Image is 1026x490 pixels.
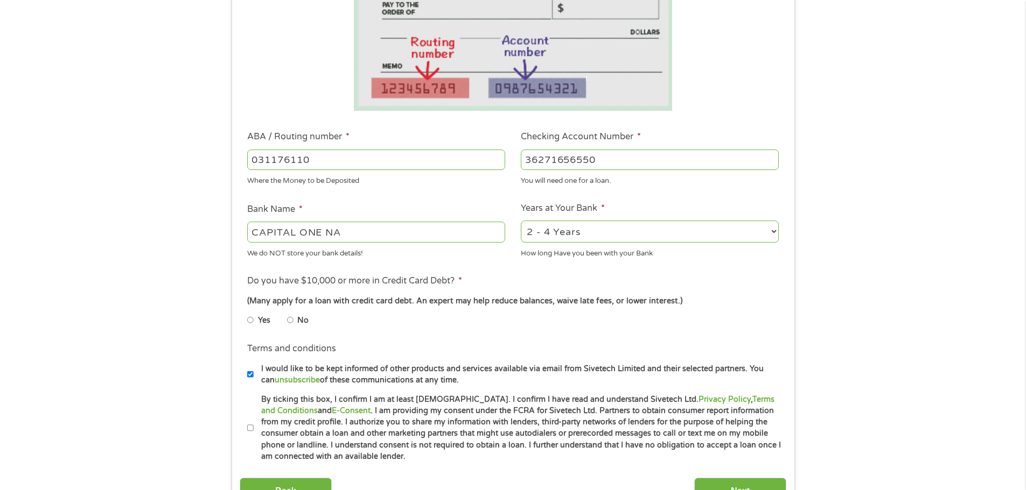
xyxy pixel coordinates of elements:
[247,150,505,170] input: 263177916
[332,406,371,415] a: E-Consent
[275,375,320,385] a: unsubscribe
[247,244,505,259] div: We do NOT store your bank details!
[521,172,779,187] div: You will need one for a loan.
[521,131,641,143] label: Checking Account Number
[247,172,505,187] div: Where the Money to be Deposited
[254,394,782,463] label: By ticking this box, I confirm I am at least [DEMOGRAPHIC_DATA]. I confirm I have read and unders...
[247,275,462,287] label: Do you have $10,000 or more in Credit Card Debt?
[247,204,303,215] label: Bank Name
[297,315,309,326] label: No
[258,315,270,326] label: Yes
[247,131,350,143] label: ABA / Routing number
[521,203,605,214] label: Years at Your Bank
[247,295,778,307] div: (Many apply for a loan with credit card debt. An expert may help reduce balances, waive late fees...
[261,395,774,415] a: Terms and Conditions
[247,343,336,354] label: Terms and conditions
[521,244,779,259] div: How long Have you been with your Bank
[699,395,751,404] a: Privacy Policy
[254,363,782,386] label: I would like to be kept informed of other products and services available via email from Sivetech...
[521,150,779,170] input: 345634636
